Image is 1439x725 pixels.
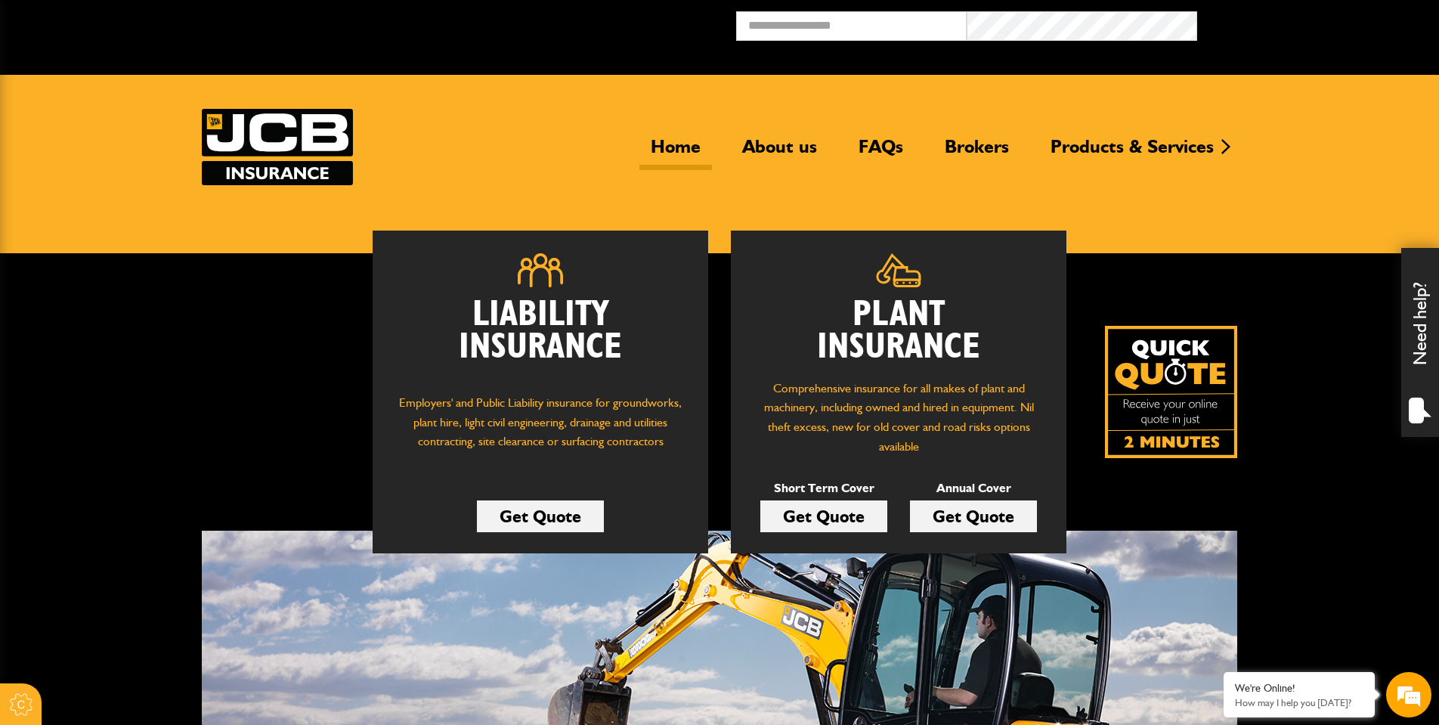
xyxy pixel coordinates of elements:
a: Get your insurance quote isn just 2-minutes [1105,326,1237,458]
a: About us [731,135,828,170]
a: Brokers [933,135,1020,170]
h2: Plant Insurance [754,299,1044,364]
a: FAQs [847,135,914,170]
a: Home [639,135,712,170]
button: Broker Login [1197,11,1428,35]
p: How may I help you today? [1235,697,1363,708]
a: JCB Insurance Services [202,109,353,185]
a: Get Quote [910,500,1037,532]
img: Quick Quote [1105,326,1237,458]
a: Products & Services [1039,135,1225,170]
p: Employers' and Public Liability insurance for groundworks, plant hire, light civil engineering, d... [395,393,685,466]
p: Comprehensive insurance for all makes of plant and machinery, including owned and hired in equipm... [754,379,1044,456]
div: Need help? [1401,248,1439,437]
a: Get Quote [477,500,604,532]
div: We're Online! [1235,682,1363,695]
img: JCB Insurance Services logo [202,109,353,185]
a: Get Quote [760,500,887,532]
h2: Liability Insurance [395,299,685,379]
p: Short Term Cover [760,479,887,498]
p: Annual Cover [910,479,1037,498]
